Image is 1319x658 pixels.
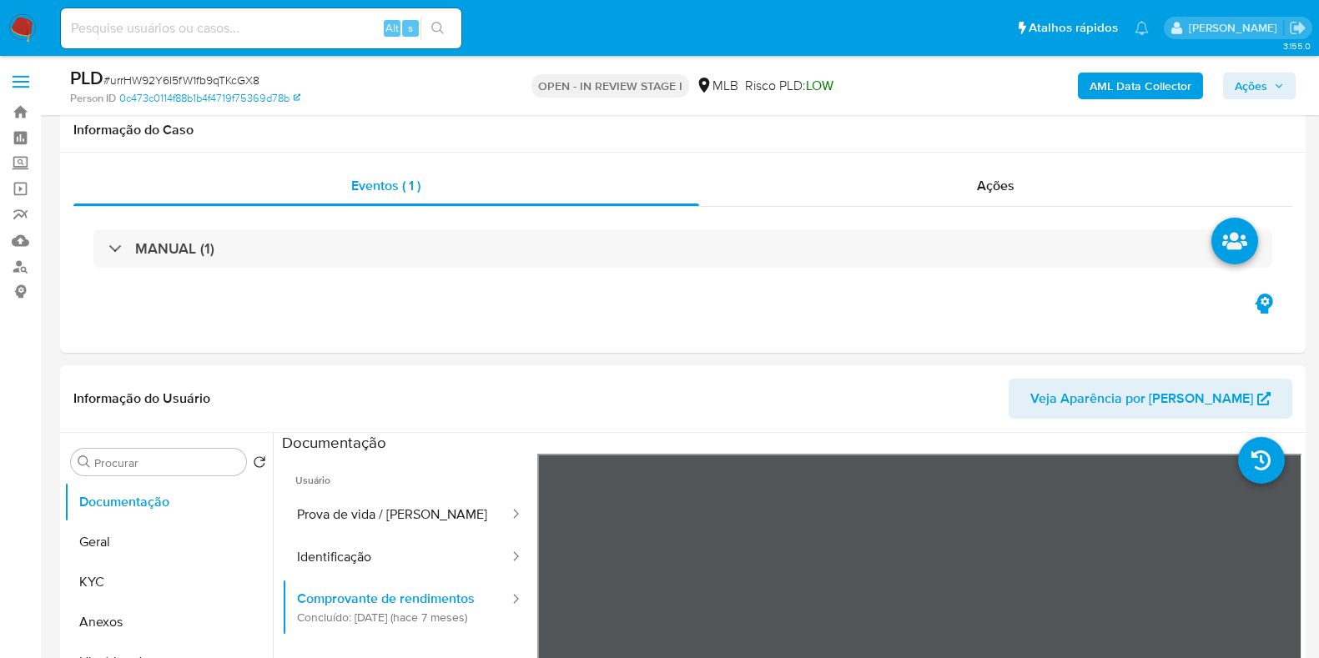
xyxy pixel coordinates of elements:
[385,20,399,36] span: Alt
[531,74,689,98] p: OPEN - IN REVIEW STAGE I
[70,91,116,106] b: Person ID
[64,482,273,522] button: Documentação
[61,18,461,39] input: Pesquise usuários ou casos...
[1223,73,1296,99] button: Ações
[119,91,300,106] a: 0c473c0114f88b1b4f4719f75369d78b
[1235,73,1267,99] span: Ações
[806,76,833,95] span: LOW
[94,455,239,470] input: Procurar
[73,390,210,407] h1: Informação do Usuário
[70,64,103,91] b: PLD
[745,77,833,95] span: Risco PLD:
[1009,379,1292,419] button: Veja Aparência por [PERSON_NAME]
[420,17,455,40] button: search-icon
[408,20,413,36] span: s
[135,239,214,258] h3: MANUAL (1)
[64,562,273,602] button: KYC
[1029,19,1118,37] span: Atalhos rápidos
[253,455,266,474] button: Retornar ao pedido padrão
[78,455,91,469] button: Procurar
[1030,379,1253,419] span: Veja Aparência por [PERSON_NAME]
[1090,73,1191,99] b: AML Data Collector
[103,72,259,88] span: # urrHW92Y6I5fW1fb9qTKcGX8
[351,176,420,195] span: Eventos ( 1 )
[73,122,1292,138] h1: Informação do Caso
[64,602,273,642] button: Anexos
[696,77,738,95] div: MLB
[977,176,1014,195] span: Ações
[64,522,273,562] button: Geral
[1289,19,1306,37] a: Sair
[1078,73,1203,99] button: AML Data Collector
[93,229,1272,268] div: MANUAL (1)
[1135,21,1149,35] a: Notificações
[1189,20,1283,36] p: jonathan.shikay@mercadolivre.com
